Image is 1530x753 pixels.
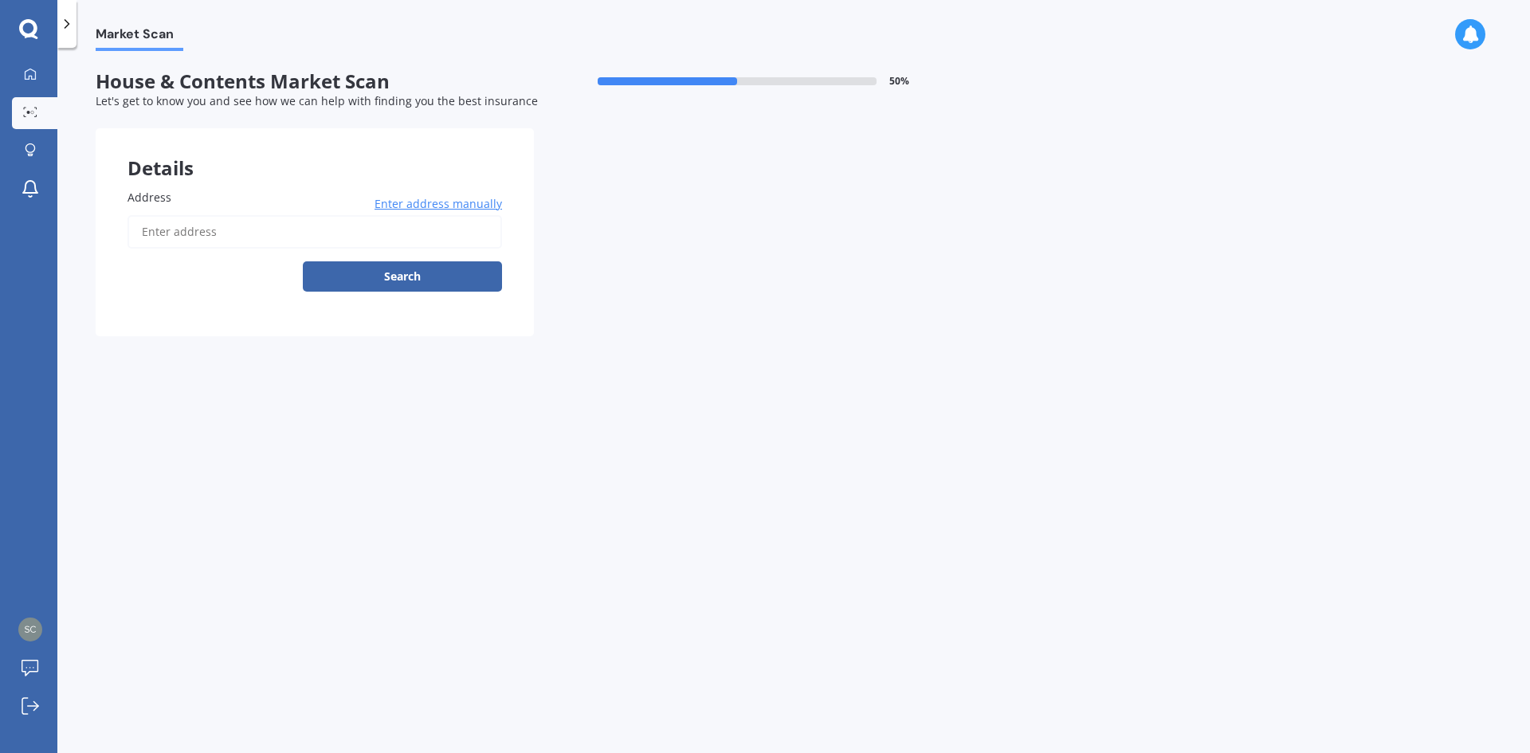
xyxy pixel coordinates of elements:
[18,618,42,641] img: 7837833f798c7cbba8411974f1331c31
[127,215,502,249] input: Enter address
[375,196,502,212] span: Enter address manually
[96,93,538,108] span: Let's get to know you and see how we can help with finding you the best insurance
[96,128,534,176] div: Details
[889,76,909,87] span: 50 %
[303,261,502,292] button: Search
[96,70,534,93] span: House & Contents Market Scan
[96,26,183,48] span: Market Scan
[127,190,171,205] span: Address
